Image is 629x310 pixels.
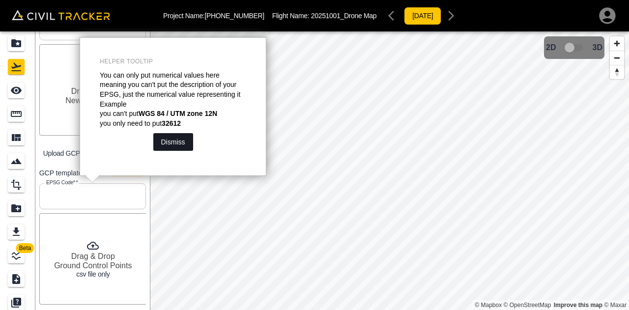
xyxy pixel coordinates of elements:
[475,302,502,309] a: Mapbox
[604,302,627,309] a: Maxar
[610,51,624,65] button: Zoom out
[504,302,551,309] a: OpenStreetMap
[554,302,602,309] a: Map feedback
[163,12,264,20] p: Project Name: [PHONE_NUMBER]
[610,65,624,79] button: Reset bearing to north
[610,36,624,51] button: Zoom in
[139,110,217,117] strong: WGS 84 / UTM zone 12N
[12,10,110,20] img: Civil Tracker
[153,133,193,151] button: Dismiss
[100,110,139,117] span: you can't put
[404,7,441,25] button: [DATE]
[100,71,246,100] p: You can only put numerical values here meaning you can't put the description of your EPSG, just t...
[100,100,246,110] p: Example
[560,38,589,57] span: 3D model not uploaded yet
[593,43,602,52] span: 3D
[272,12,376,20] p: Flight Name:
[100,119,162,127] span: you only need to put
[546,43,556,52] span: 2D
[100,57,246,66] p: Helper Tooltip
[150,31,629,310] canvas: Map
[162,119,181,127] strong: 32612
[311,12,376,20] span: 20251001_Drone Map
